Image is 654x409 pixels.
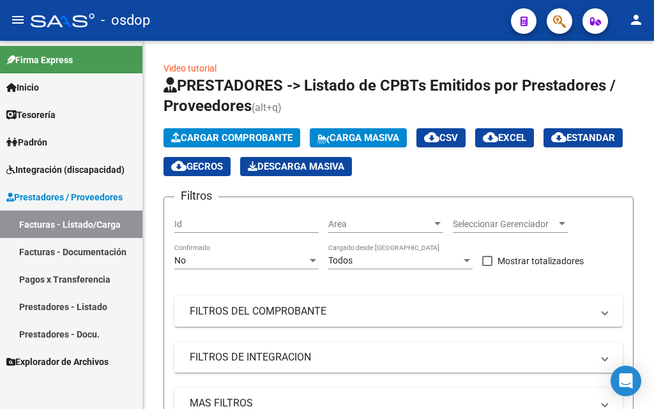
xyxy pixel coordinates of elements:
[483,130,498,145] mat-icon: cloud_download
[163,77,616,115] span: PRESTADORES -> Listado de CPBTs Emitidos por Prestadores / Proveedores
[6,108,56,122] span: Tesorería
[6,135,47,149] span: Padrón
[6,53,73,67] span: Firma Express
[174,296,623,327] mat-expansion-panel-header: FILTROS DEL COMPROBANTE
[101,6,150,34] span: - osdop
[190,350,592,364] mat-panel-title: FILTROS DE INTEGRACION
[483,132,526,144] span: EXCEL
[424,132,458,144] span: CSV
[240,157,352,176] app-download-masive: Descarga masiva de comprobantes (adjuntos)
[171,158,186,174] mat-icon: cloud_download
[551,132,615,144] span: Estandar
[424,130,439,145] mat-icon: cloud_download
[416,128,466,147] button: CSV
[190,304,592,318] mat-panel-title: FILTROS DEL COMPROBANTE
[6,80,39,94] span: Inicio
[10,12,26,27] mat-icon: menu
[248,161,344,172] span: Descarga Masiva
[328,255,353,265] span: Todos
[310,128,407,147] button: Carga Masiva
[163,157,231,176] button: Gecros
[328,219,432,230] span: Area
[551,130,567,145] mat-icon: cloud_download
[6,355,109,369] span: Explorador de Archivos
[163,128,300,147] button: Cargar Comprobante
[6,163,125,177] span: Integración (discapacidad)
[174,187,218,205] h3: Filtros
[174,255,186,265] span: No
[453,219,556,230] span: Seleccionar Gerenciador
[171,132,293,144] span: Cargar Comprobante
[611,366,641,396] div: Open Intercom Messenger
[317,132,399,144] span: Carga Masiva
[174,342,623,373] mat-expansion-panel-header: FILTROS DE INTEGRACION
[163,63,217,73] a: Video tutorial
[252,101,282,114] span: (alt+q)
[628,12,644,27] mat-icon: person
[498,253,584,269] span: Mostrar totalizadores
[544,128,623,147] button: Estandar
[171,161,223,172] span: Gecros
[475,128,534,147] button: EXCEL
[6,190,123,204] span: Prestadores / Proveedores
[240,157,352,176] button: Descarga Masiva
